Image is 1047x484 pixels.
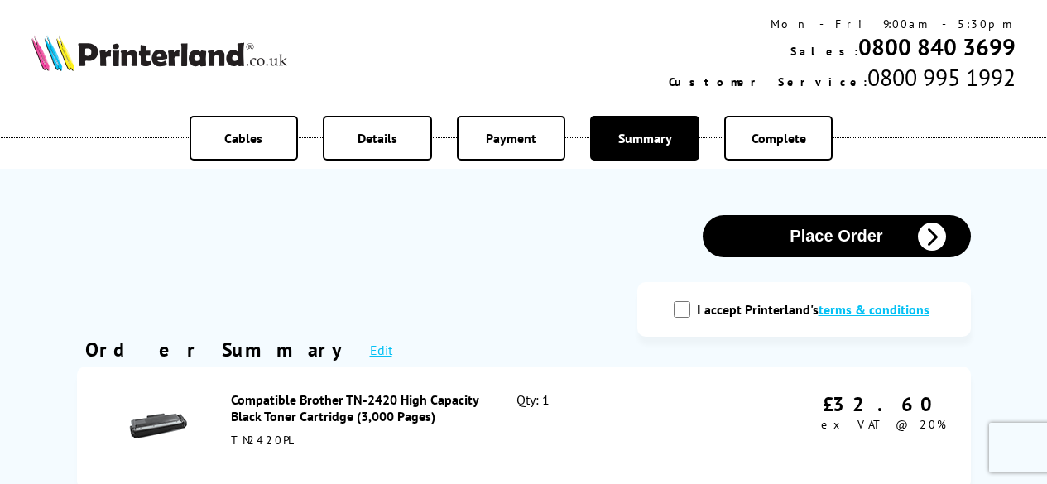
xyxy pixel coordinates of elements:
button: Place Order [703,215,971,257]
img: Compatible Brother TN-2420 High Capacity Black Toner Cartridge (3,000 Pages) [129,397,187,455]
a: 0800 840 3699 [858,31,1016,62]
span: Summary [618,130,672,146]
span: ex VAT @ 20% [821,417,946,432]
span: Customer Service: [669,74,867,89]
span: 0800 995 1992 [867,62,1016,93]
img: Printerland Logo [31,35,287,71]
div: Qty: 1 [516,391,688,464]
div: £32.60 [821,391,946,417]
div: Compatible Brother TN-2420 High Capacity Black Toner Cartridge (3,000 Pages) [231,391,481,424]
div: TN2420PL [231,433,481,448]
a: Edit [370,342,392,358]
span: Cables [224,130,262,146]
div: Order Summary [85,337,353,362]
span: Complete [752,130,806,146]
a: modal_tc [819,301,929,318]
label: I accept Printerland's [697,301,938,318]
span: Sales: [790,44,858,59]
div: Mon - Fri 9:00am - 5:30pm [669,17,1016,31]
span: Details [358,130,397,146]
span: Payment [486,130,536,146]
